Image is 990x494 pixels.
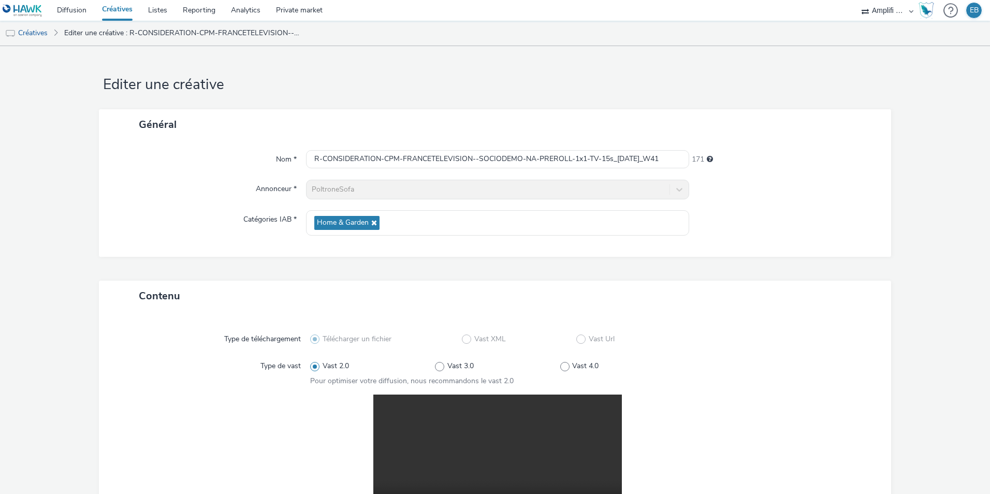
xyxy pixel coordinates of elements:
label: Type de vast [256,357,305,371]
h1: Editer une créative [99,75,891,95]
span: Vast 4.0 [572,361,599,371]
span: Home & Garden [317,219,369,227]
span: Général [139,118,177,132]
span: Contenu [139,289,180,303]
label: Catégories IAB * [239,210,301,225]
span: Vast XML [474,334,506,344]
div: EB [970,3,979,18]
span: Télécharger un fichier [323,334,391,344]
a: Editer une créative : R-CONSIDERATION-CPM-FRANCETELEVISION--SOCIODEMO-NA-PREROLL-1x1-TV-15s_[DATE... [59,21,307,46]
label: Annonceur * [252,180,301,194]
div: 255 caractères maximum [707,154,713,165]
img: tv [5,28,16,39]
span: Vast 2.0 [323,361,349,371]
img: Hawk Academy [919,2,934,19]
span: Vast 3.0 [447,361,474,371]
span: 171 [692,154,704,165]
span: Pour optimiser votre diffusion, nous recommandons le vast 2.0 [310,376,514,386]
input: Nom [306,150,689,168]
label: Type de téléchargement [220,330,305,344]
img: undefined Logo [3,4,42,17]
span: Vast Url [589,334,615,344]
label: Nom * [272,150,301,165]
a: Hawk Academy [919,2,938,19]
